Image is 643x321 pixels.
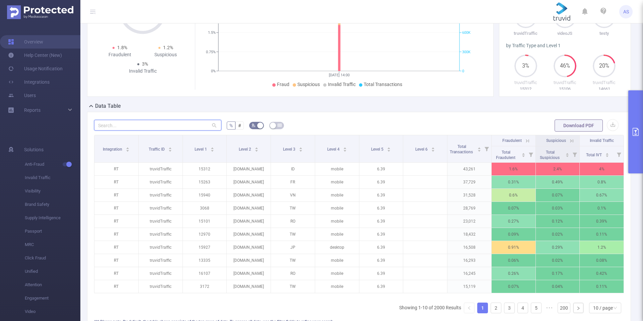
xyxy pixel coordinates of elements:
[492,163,535,175] p: 1.6%
[139,189,183,202] p: truvidTraffic
[25,278,80,292] span: Attention
[504,303,514,313] a: 3
[94,215,138,228] p: RT
[447,267,491,280] p: 16,245
[315,215,359,228] p: mobile
[492,215,535,228] p: 0.27%
[329,73,350,77] tspan: [DATE] 14:00
[477,303,488,313] li: 1
[477,146,481,148] i: icon: caret-up
[25,171,80,184] span: Invalid Traffic
[496,150,516,160] span: Total Fraudulent
[271,267,315,280] p: RO
[271,176,315,188] p: FR
[359,254,403,267] p: 6.39
[482,135,491,162] i: Filter menu
[315,254,359,267] p: mobile
[25,305,80,318] span: Video
[447,280,491,293] p: 15,119
[536,241,580,254] p: 0.29%
[343,146,347,148] i: icon: caret-up
[210,146,214,150] div: Sort
[545,30,584,37] p: videoJS
[359,176,403,188] p: 6.39
[227,241,271,254] p: [DOMAIN_NAME]
[24,107,41,113] span: Reports
[492,254,535,267] p: 0.06%
[580,215,624,228] p: 0.39%
[614,146,624,162] i: Filter menu
[431,146,435,148] i: icon: caret-up
[255,146,259,150] div: Sort
[573,303,584,313] li: Next Page
[94,241,138,254] p: RT
[605,152,609,154] i: icon: caret-up
[271,228,315,241] p: TW
[139,202,183,215] p: truvidTraffic
[255,146,259,148] i: icon: caret-up
[8,89,36,102] a: Users
[359,163,403,175] p: 6.39
[139,215,183,228] p: truvidTraffic
[371,147,384,152] span: Level 5
[238,123,241,128] span: #
[536,189,580,202] p: 0.07%
[103,147,123,152] span: Integration
[227,215,271,228] p: [DOMAIN_NAME]
[359,215,403,228] p: 6.39
[8,35,43,49] a: Overview
[183,163,227,175] p: 15312
[24,143,44,156] span: Solutions
[450,144,474,154] span: Total Transactions
[327,147,341,152] span: Level 4
[315,163,359,175] p: mobile
[492,267,535,280] p: 0.26%
[546,138,566,143] span: Suspicious
[183,176,227,188] p: 15263
[227,202,271,215] p: [DOMAIN_NAME]
[149,147,166,152] span: Traffic ID
[168,149,172,151] i: icon: caret-down
[447,215,491,228] p: 23,012
[540,150,561,160] span: Total Suspicious
[195,147,208,152] span: Level 1
[580,163,624,175] p: 4%
[447,202,491,215] p: 28,769
[464,303,475,313] li: Previous Page
[585,86,624,92] p: 14661
[447,254,491,267] p: 16,293
[491,303,501,313] li: 2
[227,176,271,188] p: [DOMAIN_NAME]
[565,152,569,156] div: Sort
[477,149,481,151] i: icon: caret-down
[387,149,391,151] i: icon: caret-down
[536,163,580,175] p: 2.4%
[117,45,127,50] span: 1.8%
[229,123,233,128] span: %
[8,75,50,89] a: Integrations
[431,149,435,151] i: icon: caret-down
[558,303,570,313] li: 200
[536,215,580,228] p: 0.12%
[94,163,138,175] p: RT
[576,306,580,310] i: icon: right
[387,146,391,148] i: icon: caret-up
[227,280,271,293] p: [DOMAIN_NAME]
[299,149,302,151] i: icon: caret-down
[227,228,271,241] p: [DOMAIN_NAME]
[359,202,403,215] p: 6.39
[94,228,138,241] p: RT
[491,303,501,313] a: 2
[25,251,80,265] span: Click Fraud
[297,82,320,87] span: Suspicious
[94,254,138,267] p: RT
[139,241,183,254] p: truvidTraffic
[447,163,491,175] p: 43,261
[315,228,359,241] p: mobile
[462,31,471,35] tspan: 600K
[139,163,183,175] p: truvidTraffic
[120,68,166,75] div: Invalid Traffic
[580,254,624,267] p: 0.08%
[447,241,491,254] p: 16,508
[492,202,535,215] p: 0.07%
